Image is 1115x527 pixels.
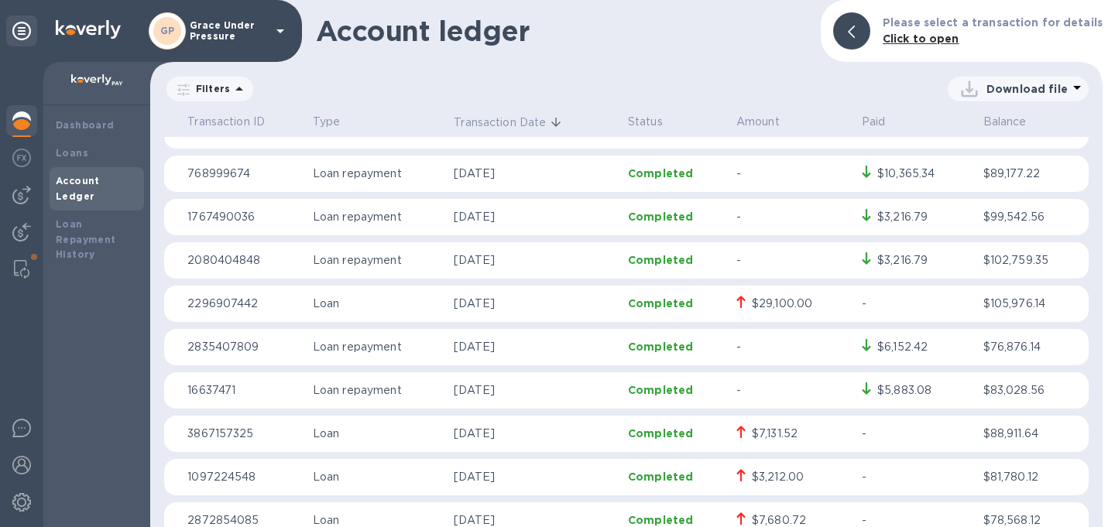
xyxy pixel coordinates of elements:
p: $102,759.35 [983,252,1082,269]
p: Download file [986,81,1068,97]
p: Status [628,114,724,130]
p: Transaction Date [454,115,546,131]
p: Completed [628,296,724,311]
p: [DATE] [454,209,616,225]
p: $81,780.12 [983,469,1082,485]
p: Filters [190,82,230,95]
p: Completed [628,426,724,441]
img: Logo [56,20,121,39]
p: Amount [736,114,849,130]
p: - [736,382,849,399]
p: Type [313,114,441,130]
p: [DATE] [454,382,616,399]
p: Loan [313,469,441,485]
p: [DATE] [454,296,616,312]
p: Completed [628,209,724,224]
p: - [862,426,971,442]
p: [DATE] [454,252,616,269]
p: - [736,252,849,269]
p: [DATE] [454,339,616,355]
p: Loan repayment [313,209,441,225]
p: Completed [628,252,724,268]
p: $83,028.56 [983,382,1082,399]
p: Completed [628,382,724,398]
p: Loan repayment [313,166,441,182]
p: [DATE] [454,166,616,182]
b: Loans [56,147,88,159]
p: 2296907442 [187,296,300,312]
p: 2080404848 [187,252,300,269]
p: 768999674 [187,166,300,182]
p: $105,976.14 [983,296,1082,312]
b: Loan Repayment History [56,218,116,261]
b: Account Ledger [56,175,100,202]
p: 2835407809 [187,339,300,355]
p: 1097224548 [187,469,300,485]
p: 16637471 [187,382,300,399]
div: $10,365.34 [877,166,935,182]
div: $3,212.00 [752,469,804,485]
p: $88,911.64 [983,426,1082,442]
h1: Account ledger [316,15,808,47]
p: Completed [628,469,724,484]
p: $76,876.14 [983,339,1082,355]
span: Transaction Date [454,115,566,131]
p: - [736,339,849,355]
p: Loan [313,296,441,312]
p: Paid [862,114,971,130]
p: - [862,296,971,312]
p: - [736,166,849,182]
p: 1767490036 [187,209,300,225]
div: $6,152.42 [877,339,928,355]
p: Completed [628,339,724,354]
div: $29,100.00 [752,296,812,312]
p: Grace Under Pressure [190,20,267,42]
p: 3867157325 [187,426,300,442]
p: [DATE] [454,426,616,442]
p: $89,177.22 [983,166,1082,182]
b: Please select a transaction for details [883,16,1103,29]
div: Unpin categories [6,15,37,46]
p: Loan repayment [313,339,441,355]
p: Loan [313,426,441,442]
div: $7,131.52 [752,426,798,442]
b: Click to open [883,33,959,45]
b: GP [160,25,175,36]
p: - [862,469,971,485]
p: $99,542.56 [983,209,1082,225]
p: Loan repayment [313,382,441,399]
img: Foreign exchange [12,149,31,167]
div: $3,216.79 [877,209,928,225]
p: Loan repayment [313,252,441,269]
p: Balance [983,114,1082,130]
p: [DATE] [454,469,616,485]
b: Dashboard [56,119,115,131]
p: Transaction ID [187,114,300,130]
div: $3,216.79 [877,252,928,269]
div: $5,883.08 [877,382,931,399]
p: Completed [628,166,724,181]
p: - [736,209,849,225]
